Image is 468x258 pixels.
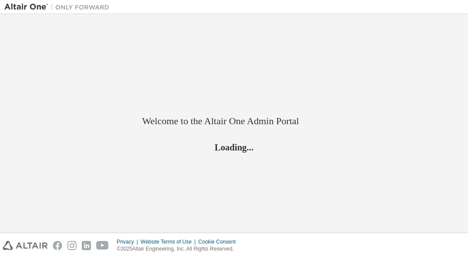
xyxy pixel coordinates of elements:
[4,3,114,11] img: Altair One
[53,241,62,250] img: facebook.svg
[67,241,77,250] img: instagram.svg
[142,142,326,153] h2: Loading...
[140,238,198,245] div: Website Terms of Use
[142,115,326,127] h2: Welcome to the Altair One Admin Portal
[198,238,241,245] div: Cookie Consent
[117,245,241,253] p: © 2025 Altair Engineering, Inc. All Rights Reserved.
[3,241,48,250] img: altair_logo.svg
[117,238,140,245] div: Privacy
[82,241,91,250] img: linkedin.svg
[96,241,109,250] img: youtube.svg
